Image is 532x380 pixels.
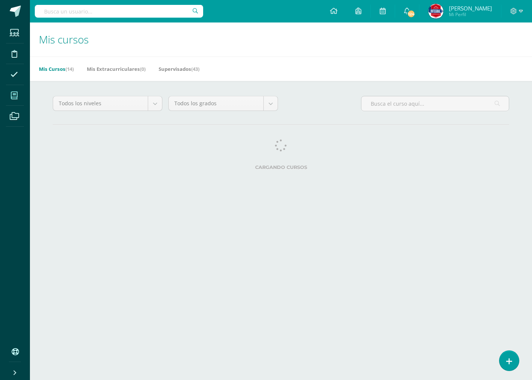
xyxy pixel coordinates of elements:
[140,66,146,72] span: (0)
[65,66,74,72] span: (14)
[407,10,415,18] span: 124
[87,63,146,75] a: Mis Extracurriculares(0)
[53,165,509,170] label: Cargando cursos
[361,96,509,111] input: Busca el curso aquí...
[39,63,74,75] a: Mis Cursos(14)
[159,63,199,75] a: Supervisados(43)
[35,5,203,18] input: Busca un usuario...
[174,96,258,111] span: Todos los grados
[428,4,443,19] img: 51a170330e630098166843e11f7d0626.png
[59,96,142,111] span: Todos los niveles
[449,11,492,18] span: Mi Perfil
[449,4,492,12] span: [PERSON_NAME]
[39,32,89,46] span: Mis cursos
[169,96,278,111] a: Todos los grados
[53,96,162,111] a: Todos los niveles
[191,66,199,72] span: (43)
